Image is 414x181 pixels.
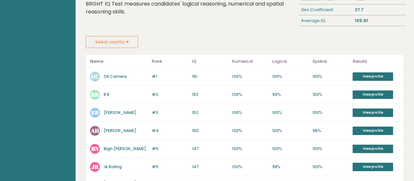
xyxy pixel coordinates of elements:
text: JR [92,163,99,170]
p: Logical [272,57,309,65]
p: 100% [313,146,349,152]
a: [PERSON_NAME] [104,128,136,133]
a: Ok Camera [104,74,127,79]
a: View profile [352,163,393,171]
p: 100% [272,74,309,79]
text: OC [91,73,99,80]
p: #3 [152,110,188,116]
p: IQ [192,57,228,65]
p: 100% [313,74,349,79]
a: View profile [352,72,393,81]
p: #4 [152,128,188,134]
p: 99% [272,92,309,98]
a: View profile [352,145,393,153]
a: R R [104,92,109,97]
div: 27.7 [352,5,406,15]
text: RR [91,91,99,98]
p: 96% [313,128,349,134]
p: 100% [313,92,349,98]
a: Jk Rolling [104,164,122,170]
p: Spatial [313,57,349,65]
p: 100% [232,110,268,116]
a: Bigh [PERSON_NAME] [104,146,146,151]
a: View profile [352,108,393,117]
text: AH [91,127,99,134]
b: Name [90,58,103,64]
p: 100% [232,128,268,134]
a: View profile [352,90,393,99]
p: Results [352,57,399,65]
p: 147 [192,164,228,170]
p: Rank [152,57,188,65]
div: 105.91 [352,15,406,26]
p: 152 [192,110,228,116]
p: 98% [272,164,309,170]
div: Gini Coefficient [298,5,352,15]
p: 100% [232,146,268,152]
p: 100% [232,92,268,98]
p: Numerical [232,57,268,65]
a: [PERSON_NAME] [104,110,136,115]
p: 100% [232,74,268,79]
p: 100% [272,146,309,152]
a: View profile [352,126,393,135]
p: #2 [152,92,188,98]
p: 100% [313,110,349,116]
p: 100% [232,164,268,170]
p: 100% [313,164,349,170]
p: 147 [192,146,228,152]
text: EB [91,109,99,116]
p: 100% [272,128,309,134]
p: #5 [152,164,188,170]
div: Average IQ [298,15,352,26]
p: 100% [272,110,309,116]
text: BN [91,145,99,152]
p: #1 [152,74,188,79]
p: 161 [192,74,228,79]
p: #5 [152,146,188,152]
button: Select country [86,36,138,48]
p: 150 [192,128,228,134]
p: 152 [192,92,228,98]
